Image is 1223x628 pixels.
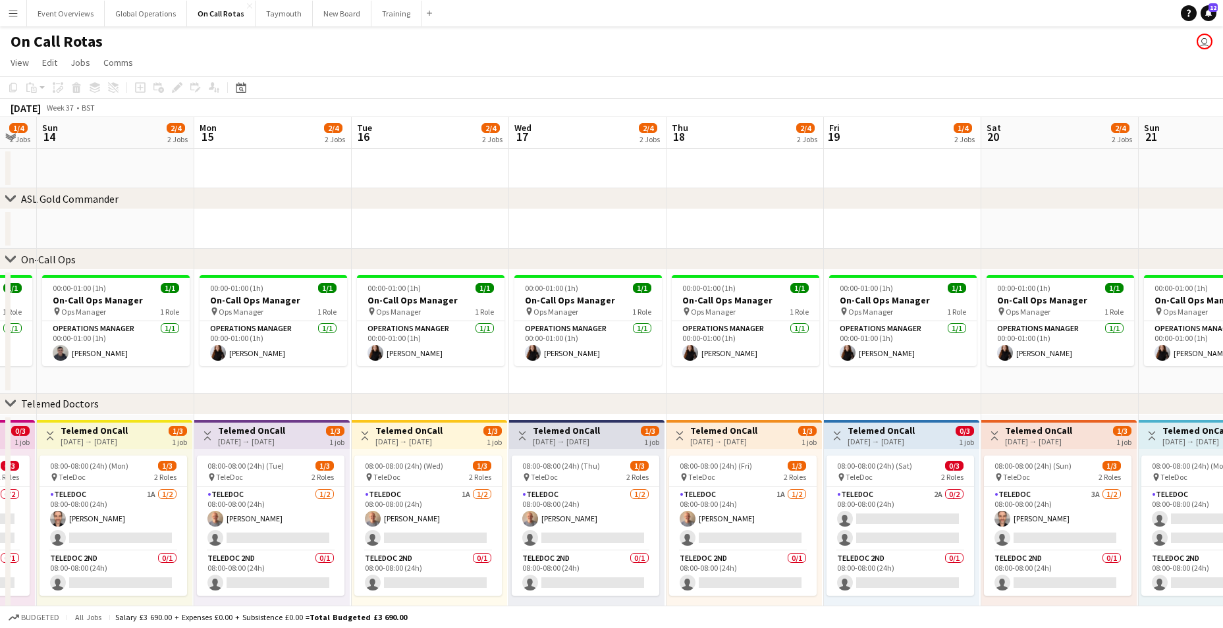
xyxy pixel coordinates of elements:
a: Jobs [65,54,95,71]
a: Comms [98,54,138,71]
div: Salary £3 690.00 + Expenses £0.00 + Subsistence £0.00 = [115,612,407,622]
app-user-avatar: Jackie Tolland [1197,34,1212,49]
span: View [11,57,29,68]
span: Edit [42,57,57,68]
button: Budgeted [7,610,61,625]
div: ASL Gold Commander [21,192,119,205]
a: 12 [1201,5,1216,21]
span: Jobs [70,57,90,68]
a: Edit [37,54,63,71]
button: Global Operations [105,1,187,26]
button: New Board [313,1,371,26]
div: [DATE] [11,101,41,115]
div: On-Call Ops [21,253,76,266]
button: Training [371,1,421,26]
button: On Call Rotas [187,1,256,26]
span: All jobs [72,612,104,622]
button: Taymouth [256,1,313,26]
span: Budgeted [21,613,59,622]
span: Comms [103,57,133,68]
span: Week 37 [43,103,76,113]
span: Total Budgeted £3 690.00 [310,612,407,622]
div: Telemed Doctors [21,397,99,410]
span: 12 [1209,3,1218,12]
button: Event Overviews [27,1,105,26]
a: View [5,54,34,71]
h1: On Call Rotas [11,32,103,51]
div: BST [82,103,95,113]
